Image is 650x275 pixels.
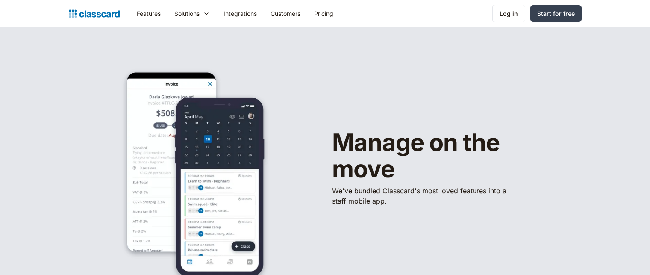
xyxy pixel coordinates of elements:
h1: Manage on the move [332,130,554,182]
a: Pricing [307,4,340,23]
a: home [69,8,120,20]
a: Start for free [530,5,582,22]
div: Log in [500,9,518,18]
div: Solutions [174,9,200,18]
a: Customers [264,4,307,23]
a: Integrations [217,4,264,23]
a: Log in [492,5,525,22]
div: Start for free [537,9,575,18]
p: We've bundled ​Classcard's most loved features into a staff mobile app. [332,186,512,206]
div: Solutions [168,4,217,23]
a: Features [130,4,168,23]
